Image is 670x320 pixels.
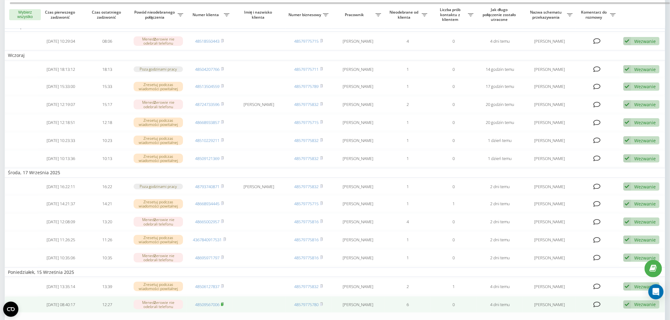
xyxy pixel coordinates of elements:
td: 4 [384,33,431,50]
td: [DATE] 10:29:04 [38,33,84,50]
td: 1 dzień temu [477,150,523,167]
td: 1 [384,150,431,167]
span: Liczba prób kontaktu z klientem [434,7,468,22]
td: [DATE] 10:13:36 [38,150,84,167]
td: 4 [384,213,431,230]
td: 13:20 [84,213,130,230]
td: 18:13 [84,62,130,77]
div: Wezwanie [635,102,656,108]
a: 48510229211 [195,138,219,143]
span: Imię i nazwisko klienta [238,10,280,20]
td: [DATE] 10:23:33 [38,132,84,149]
td: 10:35 [84,249,130,266]
td: [PERSON_NAME] [332,249,385,266]
td: 0 [431,33,477,50]
td: [DATE] 15:33:00 [38,78,84,95]
div: Open Intercom Messenger [648,284,664,299]
span: Jak długo połączenie zostało utracone [482,7,518,22]
div: Wezwanie [635,255,656,261]
td: 10:13 [84,150,130,167]
td: 1 dzień temu [477,132,523,149]
td: 0 [431,150,477,167]
a: 4367840917531 [193,237,222,243]
td: [PERSON_NAME] [523,278,576,295]
td: [DATE] 10:35:06 [38,249,84,266]
div: Wezwanie [635,138,656,144]
td: 2 dni temu [477,179,523,194]
td: [PERSON_NAME] [332,179,385,194]
a: 48504207766 [195,66,219,72]
div: Wezwanie [635,66,656,72]
td: 0 [431,132,477,149]
td: 1 [384,114,431,131]
td: [DATE] 08:40:17 [38,296,84,313]
td: 1 [384,249,431,266]
td: [DATE] 12:08:09 [38,213,84,230]
div: Menedżerowie nie odebrali telefonu [134,253,183,262]
td: [PERSON_NAME] [523,150,576,167]
td: [PERSON_NAME] [332,78,385,95]
a: 48793740871 [195,184,219,189]
button: Wybierz wszystko [9,9,41,21]
td: Poniedziałek, 15 Września 2025 [5,268,665,277]
td: 0 [431,179,477,194]
td: [PERSON_NAME] [523,249,576,266]
td: 0 [431,114,477,131]
a: 48665002957 [195,219,219,225]
a: 48579775715 [294,38,319,44]
td: 14 godzin temu [477,62,523,77]
td: [PERSON_NAME] [523,179,576,194]
td: 11:26 [84,231,130,248]
a: 48579775780 [294,302,319,307]
span: Pracownik [335,12,376,17]
td: [PERSON_NAME] [523,62,576,77]
td: 14:21 [84,195,130,212]
td: 2 dni temu [477,249,523,266]
td: [PERSON_NAME] [332,231,385,248]
div: Wezwanie [635,301,656,307]
td: 4 dni temu [477,296,523,313]
a: 48509567006 [195,302,219,307]
td: 4 dni temu [477,33,523,50]
td: 1 [384,179,431,194]
td: 0 [431,231,477,248]
td: 20 godzin temu [477,96,523,113]
td: 2 dni temu [477,213,523,230]
a: 48579775832 [294,156,319,161]
td: [PERSON_NAME] [332,114,385,131]
td: [PERSON_NAME] [332,132,385,149]
td: 6 [384,296,431,313]
div: Menedżerowie nie odebrali telefonu [134,36,183,46]
td: [PERSON_NAME] [332,296,385,313]
a: 48509121369 [195,156,219,161]
div: Zresetuj podczas wiadomości powitalnej [134,136,183,145]
td: 1 [384,78,431,95]
div: Zresetuj podczas wiadomości powitalnej [134,154,183,163]
div: Wezwanie [635,201,656,207]
a: 48579775816 [294,255,319,261]
td: 1 [384,231,431,248]
td: 1 [384,62,431,77]
div: Wezwanie [635,284,656,290]
a: 48518550443 [195,38,219,44]
span: Czas pierwszego zadzwonić [43,10,79,20]
td: [DATE] 12:18:51 [38,114,84,131]
td: 13:39 [84,278,130,295]
td: 0 [431,78,477,95]
a: 48579775816 [294,237,319,243]
td: 0 [431,249,477,266]
td: [PERSON_NAME] [523,296,576,313]
a: 48579775832 [294,284,319,289]
td: [PERSON_NAME] [332,150,385,167]
div: Wezwanie [635,120,656,126]
div: Wezwanie [635,219,656,225]
a: 48579775816 [294,219,319,225]
td: [DATE] 12:19:07 [38,96,84,113]
td: 10:23 [84,132,130,149]
td: 15:17 [84,96,130,113]
td: [DATE] 14:21:37 [38,195,84,212]
td: 4 dni temu [477,278,523,295]
td: [PERSON_NAME] [233,179,286,194]
a: 48579775715 [294,201,319,206]
div: Menedżerowie nie odebrali telefonu [134,100,183,109]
